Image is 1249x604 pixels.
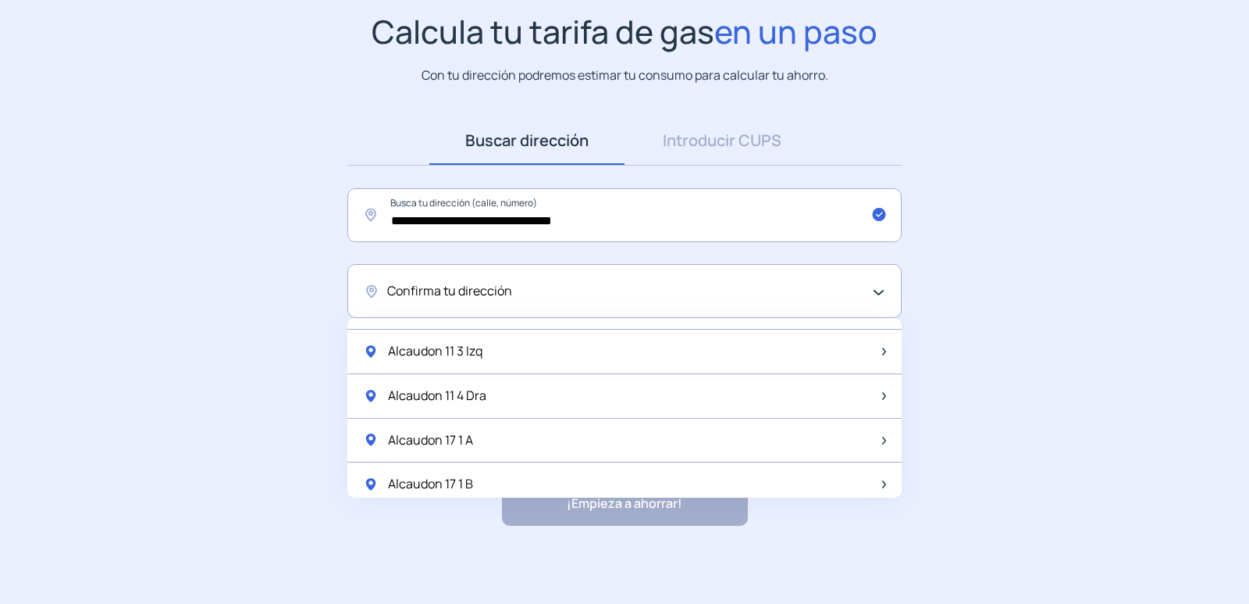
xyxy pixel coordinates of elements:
img: arrow-next-item.svg [882,437,886,445]
span: Alcaudon 17 1 B [388,474,473,495]
img: arrow-next-item.svg [882,481,886,488]
img: location-pin-green.svg [363,432,379,448]
img: arrow-next-item.svg [882,348,886,356]
span: Alcaudon 11 3 Izq [388,341,482,362]
h1: Calcula tu tarifa de gas [372,13,877,51]
img: location-pin-green.svg [363,477,379,492]
span: en un paso [714,9,877,53]
img: arrow-next-item.svg [882,392,886,400]
span: Confirma tu dirección [387,281,512,302]
p: Con tu dirección podremos estimar tu consumo para calcular tu ahorro. [422,66,828,85]
span: Alcaudon 11 4 Dra [388,386,486,406]
span: Alcaudon 17 1 A [388,431,473,451]
a: Introducir CUPS [624,116,820,165]
img: location-pin-green.svg [363,344,379,359]
img: location-pin-green.svg [363,388,379,404]
a: Buscar dirección [429,116,624,165]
